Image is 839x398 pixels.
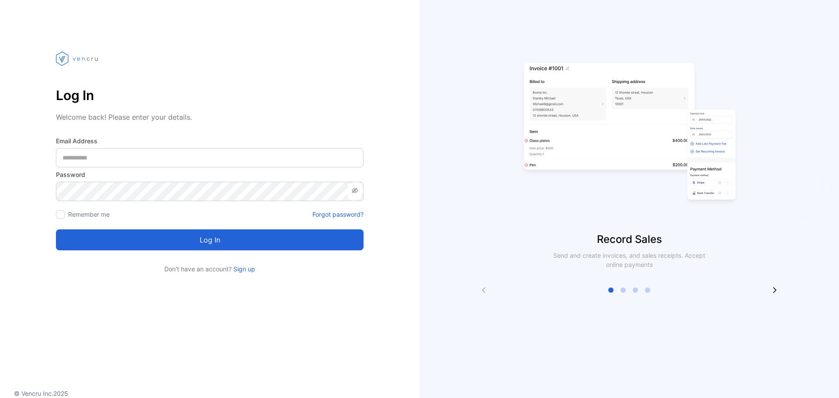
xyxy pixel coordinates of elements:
[520,35,738,232] img: slider image
[56,136,364,145] label: Email Address
[56,170,364,179] label: Password
[68,211,110,218] label: Remember me
[56,229,364,250] button: Log in
[419,232,839,247] p: Record Sales
[232,265,255,273] a: Sign up
[56,85,364,106] p: Log In
[312,210,364,219] a: Forgot password?
[56,264,364,273] p: Don't have an account?
[56,35,100,82] img: vencru logo
[56,112,364,122] p: Welcome back! Please enter your details.
[545,251,713,269] p: Send and create invoices, and sales receipts. Accept online payments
